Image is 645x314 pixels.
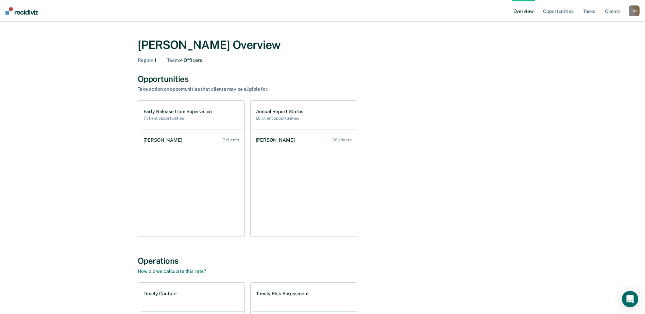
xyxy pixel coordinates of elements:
[167,57,180,63] span: Team :
[143,116,212,121] h2: 7 client opportunities
[138,57,154,63] span: Region :
[138,86,376,92] div: Take action on opportunities that clients may be eligible for.
[138,74,508,84] div: Opportunities
[143,109,212,115] h1: Early Release from Supervision
[141,130,244,150] a: [PERSON_NAME] 7 clients
[138,256,508,266] div: Operations
[143,137,185,143] div: [PERSON_NAME]
[138,268,206,274] a: How did we calculate this rate?
[138,57,156,63] div: 1
[256,137,298,143] div: [PERSON_NAME]
[5,7,38,15] img: Recidiviz
[629,5,640,16] button: DH
[256,291,309,297] h1: Timely Risk Assessment
[256,116,303,121] h2: 26 client opportunities
[223,138,239,142] div: 7 clients
[333,138,352,142] div: 26 clients
[143,291,177,297] h1: Timely Contact
[253,130,357,150] a: [PERSON_NAME] 26 clients
[622,291,638,307] div: Open Intercom Messenger
[138,38,508,52] div: [PERSON_NAME] Overview
[167,57,202,63] div: 4 Officers
[256,109,303,115] h1: Annual Report Status
[629,5,640,16] div: D H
